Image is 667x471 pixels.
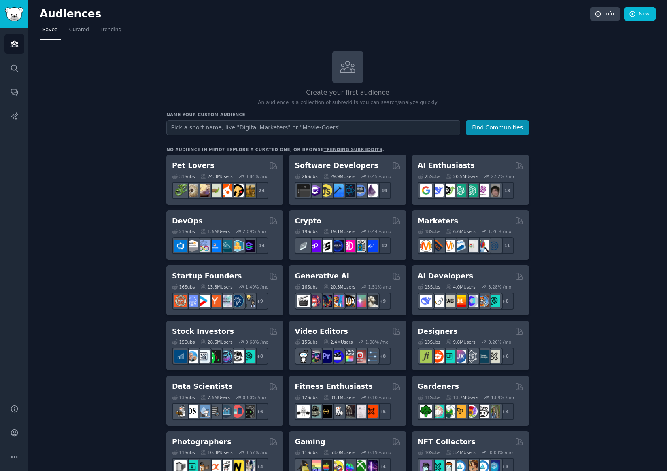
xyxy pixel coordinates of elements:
p: An audience is a collection of subreddits you can search/analyze quickly [166,99,529,106]
h3: Name your custom audience [166,112,529,117]
img: software [297,184,310,197]
div: 20.5M Users [446,174,478,179]
img: herpetology [174,184,187,197]
div: 0.57 % /mo [245,450,268,455]
img: OpenAIDev [476,184,489,197]
img: dataengineering [208,405,221,418]
img: logodesign [431,350,444,363]
img: dalle2 [308,295,321,307]
img: azuredevops [174,240,187,252]
div: 53.0M Users [323,450,355,455]
div: 0.26 % /mo [488,339,511,345]
div: 11 Sub s [172,450,195,455]
div: 10 Sub s [418,450,440,455]
div: 10.8M Users [200,450,232,455]
div: + 18 [497,182,514,199]
img: googleads [465,240,478,252]
img: MarketingResearch [476,240,489,252]
img: ArtificalIntelligence [488,184,500,197]
img: fitness30plus [342,405,355,418]
div: 0.60 % /mo [243,395,266,400]
h2: Audiences [40,8,590,21]
img: bigseo [431,240,444,252]
img: AWS_Certified_Experts [186,240,198,252]
img: defiblockchain [342,240,355,252]
img: premiere [320,350,332,363]
img: AItoolsCatalog [442,184,455,197]
h2: Software Developers [295,161,378,171]
img: VideoEditors [331,350,344,363]
div: 15 Sub s [172,339,195,345]
img: physicaltherapy [354,405,366,418]
img: cockatiel [220,184,232,197]
h2: Fitness Enthusiasts [295,382,373,392]
a: Trending [98,23,124,40]
img: UrbanGardening [476,405,489,418]
img: turtle [208,184,221,197]
div: 3.4M Users [446,450,476,455]
div: 2.09 % /mo [243,229,266,234]
img: startup [197,295,210,307]
img: defi_ [365,240,378,252]
input: Pick a short name, like "Digital Marketers" or "Movie-Goers" [166,120,460,135]
img: AIDevelopersSociety [488,295,500,307]
img: DreamBooth [365,295,378,307]
img: GymMotivation [308,405,321,418]
img: GYM [297,405,310,418]
div: + 9 [251,293,268,310]
img: finalcutpro [342,350,355,363]
img: workout [320,405,332,418]
img: Forex [197,350,210,363]
img: gopro [297,350,310,363]
img: PetAdvice [231,184,244,197]
img: MachineLearning [174,405,187,418]
div: + 6 [251,403,268,420]
img: MistralAI [454,295,466,307]
img: GardenersWorld [488,405,500,418]
a: New [624,7,656,21]
img: reactnative [342,184,355,197]
img: starryai [354,295,366,307]
div: 19 Sub s [295,229,317,234]
img: Docker_DevOps [197,240,210,252]
img: datascience [186,405,198,418]
div: 11 Sub s [418,395,440,400]
h2: Crypto [295,216,321,226]
div: 9.8M Users [446,339,476,345]
img: llmops [476,295,489,307]
div: 12 Sub s [295,395,317,400]
div: 11 Sub s [295,450,317,455]
div: 25 Sub s [418,174,440,179]
div: 1.09 % /mo [491,395,514,400]
div: 2.4M Users [323,339,353,345]
img: typography [420,350,432,363]
img: StocksAndTrading [220,350,232,363]
div: + 6 [497,348,514,365]
div: 0.84 % /mo [245,174,268,179]
div: + 9 [374,293,391,310]
h2: Pet Lovers [172,161,215,171]
a: Saved [40,23,61,40]
div: 6.6M Users [446,229,476,234]
img: personaltraining [365,405,378,418]
div: 13 Sub s [418,339,440,345]
div: 0.10 % /mo [368,395,391,400]
div: + 19 [374,182,391,199]
img: learndesign [476,350,489,363]
img: GoogleGeminiAI [420,184,432,197]
img: succulents [431,405,444,418]
img: DeepSeek [420,295,432,307]
img: swingtrading [231,350,244,363]
img: FluxAI [342,295,355,307]
img: iOSProgramming [331,184,344,197]
div: 13.8M Users [200,284,232,290]
img: SavageGarden [442,405,455,418]
h2: Photographers [172,437,232,447]
img: Entrepreneurship [231,295,244,307]
div: -0.03 % /mo [488,450,513,455]
img: postproduction [365,350,378,363]
div: 1.26 % /mo [488,229,511,234]
div: + 8 [374,348,391,365]
img: SaaS [186,295,198,307]
div: 1.6M Users [200,229,230,234]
